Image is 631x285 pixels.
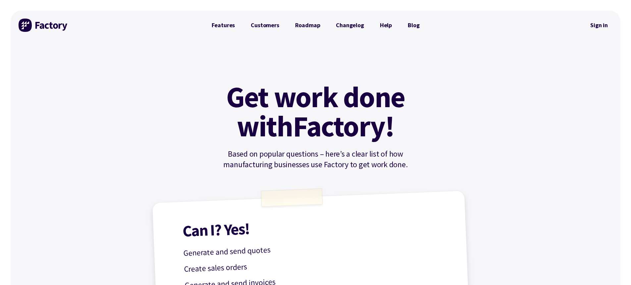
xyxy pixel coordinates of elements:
[287,19,328,32] a: Roadmap
[216,82,415,141] h1: Get work done with
[586,18,612,33] a: Sign in
[204,19,243,32] a: Features
[328,19,372,32] a: Changelog
[243,19,287,32] a: Customers
[204,19,428,32] nav: Primary Navigation
[586,18,612,33] nav: Secondary Navigation
[19,19,68,32] img: Factory
[293,111,394,141] mark: Factory!
[372,19,400,32] a: Help
[400,19,427,32] a: Blog
[184,252,448,276] p: Create sales orders
[182,213,447,239] h1: Can I? Yes!
[204,149,428,170] p: Based on popular questions – here’s a clear list of how manufacturing businesses use Factory to g...
[183,237,448,260] p: Generate and send quotes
